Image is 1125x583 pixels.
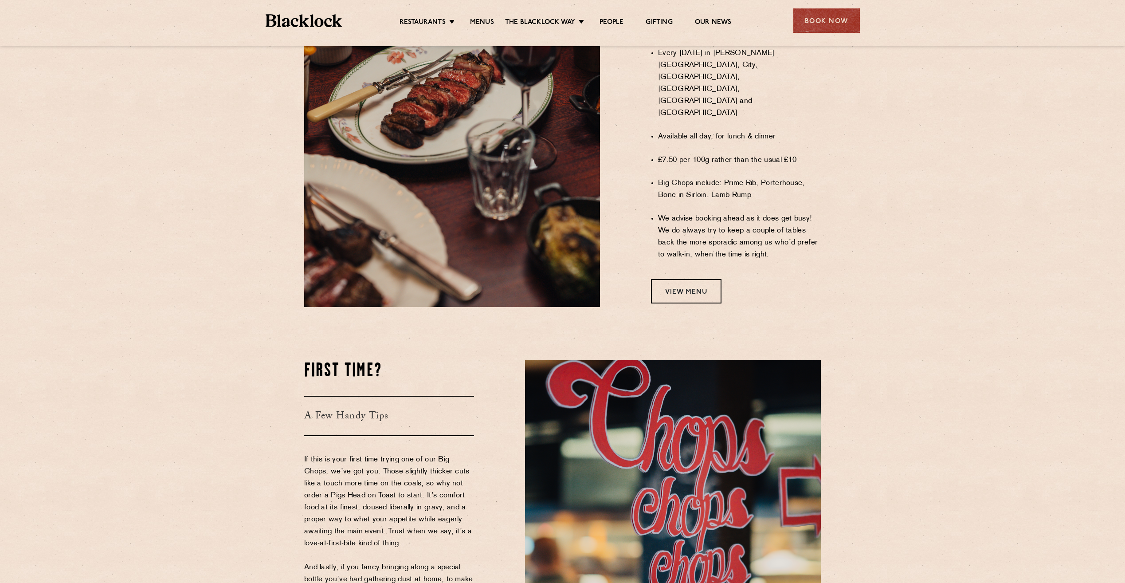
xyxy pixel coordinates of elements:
[651,279,721,303] a: View Menu
[600,18,623,28] a: People
[658,213,821,261] li: We advise booking ahead as it does get busy! We do always try to keep a couple of tables back the...
[658,177,821,201] li: Big Chops include: Prime Rib, Porterhouse, Bone-in Sirloin, Lamb Rump
[304,360,474,382] h2: First Time?
[505,18,575,28] a: The Blacklock Way
[304,396,474,436] h3: A Few Handy Tips
[658,47,821,119] li: Every [DATE] in [PERSON_NAME][GEOGRAPHIC_DATA], City, [GEOGRAPHIC_DATA], [GEOGRAPHIC_DATA], [GEOG...
[658,131,821,143] li: Available all day, for lunch & dinner
[793,8,860,33] div: Book Now
[470,18,494,28] a: Menus
[646,18,672,28] a: Gifting
[695,18,732,28] a: Our News
[400,18,446,28] a: Restaurants
[266,14,342,27] img: BL_Textured_Logo-footer-cropped.svg
[658,154,821,166] li: £7.50 per 100g rather than the usual £10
